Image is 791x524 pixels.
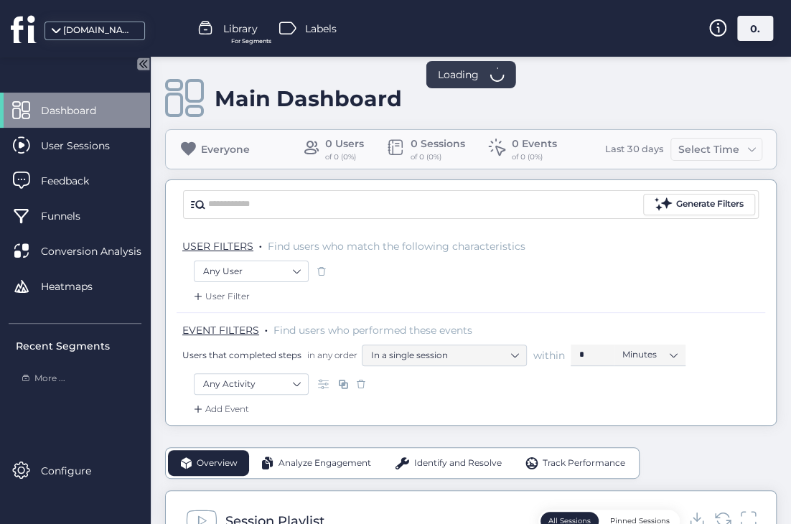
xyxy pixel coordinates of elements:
div: Add Event [191,402,249,416]
span: Dashboard [41,103,118,118]
span: Labels [305,21,337,37]
span: Feedback [41,173,111,189]
span: Funnels [41,208,102,224]
span: EVENT FILTERS [182,324,259,337]
span: Find users who match the following characteristics [268,240,525,253]
span: Analyze Engagement [279,457,371,470]
nz-select-item: Any User [203,261,299,282]
div: Recent Segments [16,338,141,354]
span: USER FILTERS [182,240,253,253]
nz-select-item: In a single session [371,345,518,366]
span: More ... [34,372,65,385]
span: in any order [304,349,357,361]
div: 0. [737,16,773,41]
span: . [259,237,262,251]
div: [DOMAIN_NAME] [63,24,135,37]
div: User Filter [191,289,250,304]
div: Generate Filters [676,197,744,211]
nz-select-item: Any Activity [203,373,299,395]
nz-select-item: Minutes [622,344,677,365]
span: Conversion Analysis [41,243,163,259]
button: Generate Filters [643,194,755,215]
span: Identify and Resolve [414,457,502,470]
span: Find users who performed these events [273,324,472,337]
div: Main Dashboard [215,85,402,112]
span: User Sessions [41,138,131,154]
span: Heatmaps [41,279,114,294]
span: Library [223,21,258,37]
span: Overview [197,457,238,470]
span: . [265,321,268,335]
span: Users that completed steps [182,349,301,361]
span: Loading [438,67,479,83]
span: For Segments [231,37,271,46]
span: within [533,348,565,362]
span: Configure [41,463,113,479]
span: Track Performance [542,457,624,470]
